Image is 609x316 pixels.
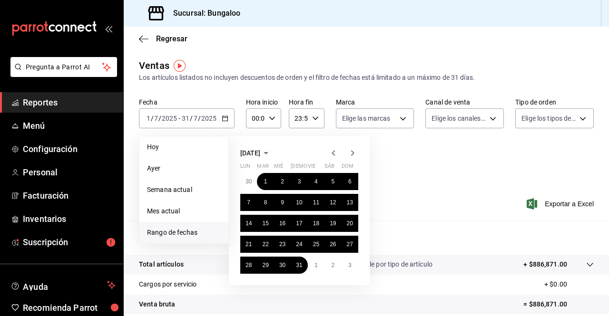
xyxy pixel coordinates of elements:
[105,25,112,32] button: open_drawer_menu
[331,178,334,185] abbr: 5 de julio de 2025
[347,220,353,227] abbr: 20 de julio de 2025
[274,173,291,190] button: 2 de julio de 2025
[246,178,252,185] abbr: 30 de junio de 2025
[296,241,302,248] abbr: 24 de julio de 2025
[23,96,116,109] span: Reportes
[296,262,302,268] abbr: 31 de julio de 2025
[147,228,221,238] span: Rango de fechas
[330,220,336,227] abbr: 19 de julio de 2025
[154,115,158,122] input: --
[262,262,268,268] abbr: 29 de julio de 2025
[147,163,221,173] span: Ayer
[247,199,250,206] abbr: 7 de julio de 2025
[291,257,307,274] button: 31 de julio de 2025
[330,199,336,206] abbr: 12 de julio de 2025
[342,114,391,123] span: Elige las marcas
[308,236,324,253] button: 25 de julio de 2025
[347,241,353,248] abbr: 27 de julio de 2025
[342,236,358,253] button: 27 de julio de 2025
[324,173,341,190] button: 5 de julio de 2025
[314,262,318,268] abbr: 1 de agosto de 2025
[240,236,257,253] button: 21 de julio de 2025
[342,257,358,274] button: 3 de agosto de 2025
[314,178,318,185] abbr: 4 de julio de 2025
[201,115,217,122] input: ----
[257,173,274,190] button: 1 de julio de 2025
[347,199,353,206] abbr: 13 de julio de 2025
[139,34,187,43] button: Regresar
[308,215,324,232] button: 18 de julio de 2025
[139,58,169,73] div: Ventas
[23,236,116,249] span: Suscripción
[324,236,341,253] button: 26 de julio de 2025
[291,163,347,173] abbr: jueves
[240,194,257,211] button: 7 de julio de 2025
[313,199,319,206] abbr: 11 de julio de 2025
[23,166,116,179] span: Personal
[264,178,267,185] abbr: 1 de julio de 2025
[523,259,567,269] p: + $886,871.00
[23,301,116,314] span: Recomienda Parrot
[274,257,291,274] button: 30 de julio de 2025
[262,220,268,227] abbr: 15 de julio de 2025
[529,198,594,210] span: Exportar a Excel
[289,99,324,105] label: Hora fin
[348,178,352,185] abbr: 6 de julio de 2025
[240,173,257,190] button: 30 de junio de 2025
[147,185,221,195] span: Semana actual
[198,115,201,122] span: /
[26,62,102,72] span: Pregunta a Parrot AI
[161,115,177,122] input: ----
[146,115,151,122] input: --
[324,257,341,274] button: 2 de agosto de 2025
[257,236,274,253] button: 22 de julio de 2025
[425,99,504,105] label: Canal de venta
[296,199,302,206] abbr: 10 de julio de 2025
[523,299,594,309] p: = $886,871.00
[23,279,103,291] span: Ayuda
[281,178,284,185] abbr: 2 de julio de 2025
[274,194,291,211] button: 9 de julio de 2025
[147,142,221,152] span: Hoy
[308,173,324,190] button: 4 de julio de 2025
[291,236,307,253] button: 24 de julio de 2025
[10,57,117,77] button: Pregunta a Parrot AI
[240,215,257,232] button: 14 de julio de 2025
[342,163,354,173] abbr: domingo
[279,241,285,248] abbr: 23 de julio de 2025
[279,220,285,227] abbr: 16 de julio de 2025
[308,194,324,211] button: 11 de julio de 2025
[7,69,117,79] a: Pregunta a Parrot AI
[139,99,235,105] label: Fecha
[298,178,301,185] abbr: 3 de julio de 2025
[291,194,307,211] button: 10 de julio de 2025
[257,215,274,232] button: 15 de julio de 2025
[240,149,260,157] span: [DATE]
[348,262,352,268] abbr: 3 de agosto de 2025
[291,215,307,232] button: 17 de julio de 2025
[342,215,358,232] button: 20 de julio de 2025
[279,262,285,268] abbr: 30 de julio de 2025
[331,262,334,268] abbr: 2 de agosto de 2025
[23,189,116,202] span: Facturación
[257,257,274,274] button: 29 de julio de 2025
[147,206,221,216] span: Mes actual
[274,215,291,232] button: 16 de julio de 2025
[246,241,252,248] abbr: 21 de julio de 2025
[342,173,358,190] button: 6 de julio de 2025
[23,143,116,155] span: Configuración
[521,114,576,123] span: Elige los tipos de orden
[158,115,161,122] span: /
[296,220,302,227] abbr: 17 de julio de 2025
[324,163,334,173] abbr: sábado
[274,163,283,173] abbr: miércoles
[324,194,341,211] button: 12 de julio de 2025
[291,173,307,190] button: 3 de julio de 2025
[181,115,190,122] input: --
[139,299,175,309] p: Venta bruta
[139,259,184,269] p: Total artículos
[257,163,268,173] abbr: martes
[515,99,594,105] label: Tipo de orden
[156,34,187,43] span: Regresar
[330,241,336,248] abbr: 26 de julio de 2025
